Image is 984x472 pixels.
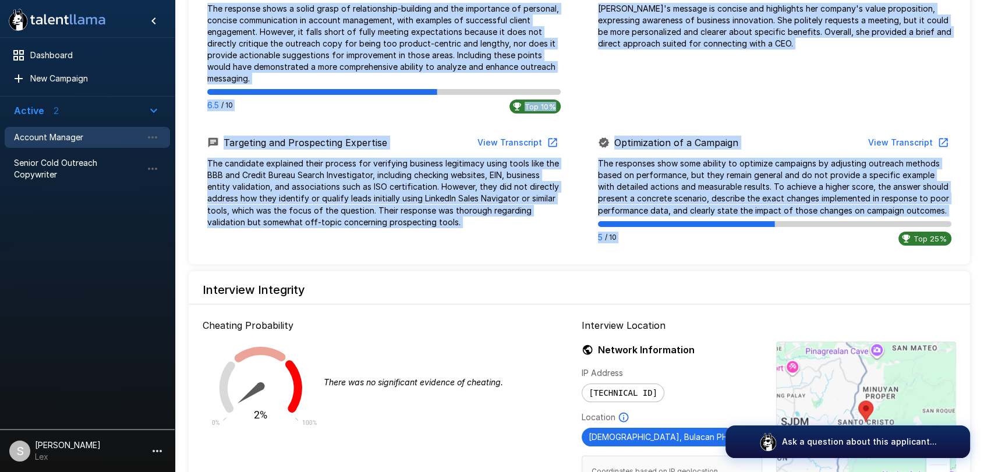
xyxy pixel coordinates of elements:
text: 0% [212,420,220,426]
button: View Transcript [863,132,951,154]
button: Ask a question about this applicant... [725,425,970,458]
p: The response shows a solid grasp of relationship-building and the importance of personal, concise... [207,3,561,84]
h6: Network Information [582,342,762,358]
span: / 10 [605,232,617,243]
span: / 10 [221,100,233,111]
p: Interview Location [582,318,956,332]
p: Ask a question about this applicant... [782,436,937,448]
p: Cheating Probability [203,318,577,332]
text: 2% [254,409,268,421]
span: Top 25% [909,234,951,243]
text: 100% [302,420,317,426]
p: Optimization of a Campaign [614,136,738,150]
span: [DEMOGRAPHIC_DATA], Bulacan PH [582,432,735,442]
p: The responses show some ability to optimize campaigns by adjusting outreach methods based on perf... [598,158,951,216]
i: There was no significant evidence of cheating. [324,377,503,387]
p: Targeting and Prospecting Expertise [224,136,387,150]
img: logo_glasses@2x.png [759,432,777,451]
p: The candidate explained their process for verifying business legitimacy using tools like the BBB ... [207,158,561,228]
p: [PERSON_NAME]'s message is concise and highlights her company's value proposition, expressing awa... [598,3,951,49]
h6: Interview Integrity [189,281,970,299]
span: [TECHNICAL_ID] [582,388,664,398]
span: Top 10% [520,102,561,111]
p: Location [582,411,615,423]
button: View Transcript [473,132,561,154]
p: IP Address [582,367,762,379]
p: 6.5 [207,100,219,111]
svg: Based on IP Address and not guaranteed to be accurate [618,411,629,423]
p: 5 [598,232,603,243]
